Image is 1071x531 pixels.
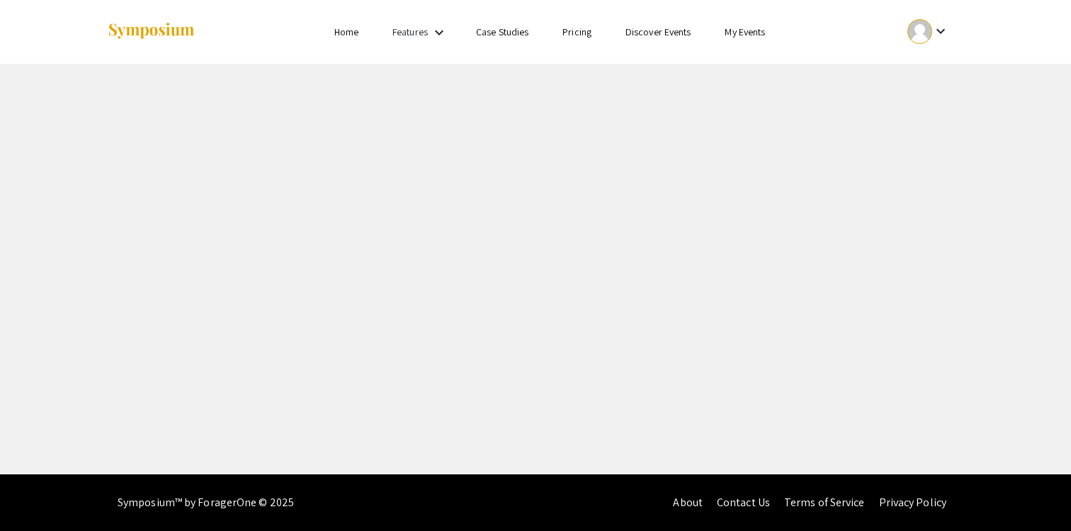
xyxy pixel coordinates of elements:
a: Discover Events [625,25,691,38]
button: Expand account dropdown [892,16,964,47]
div: Symposium™ by ForagerOne © 2025 [118,474,294,531]
img: Symposium by ForagerOne [107,22,195,41]
a: Features [392,25,428,38]
a: Terms of Service [784,495,865,510]
a: About [673,495,703,510]
a: Home [334,25,358,38]
a: Pricing [562,25,591,38]
a: My Events [725,25,765,38]
a: Privacy Policy [879,495,946,510]
a: Contact Us [717,495,770,510]
mat-icon: Expand account dropdown [932,23,949,40]
mat-icon: Expand Features list [431,24,448,41]
a: Case Studies [476,25,528,38]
